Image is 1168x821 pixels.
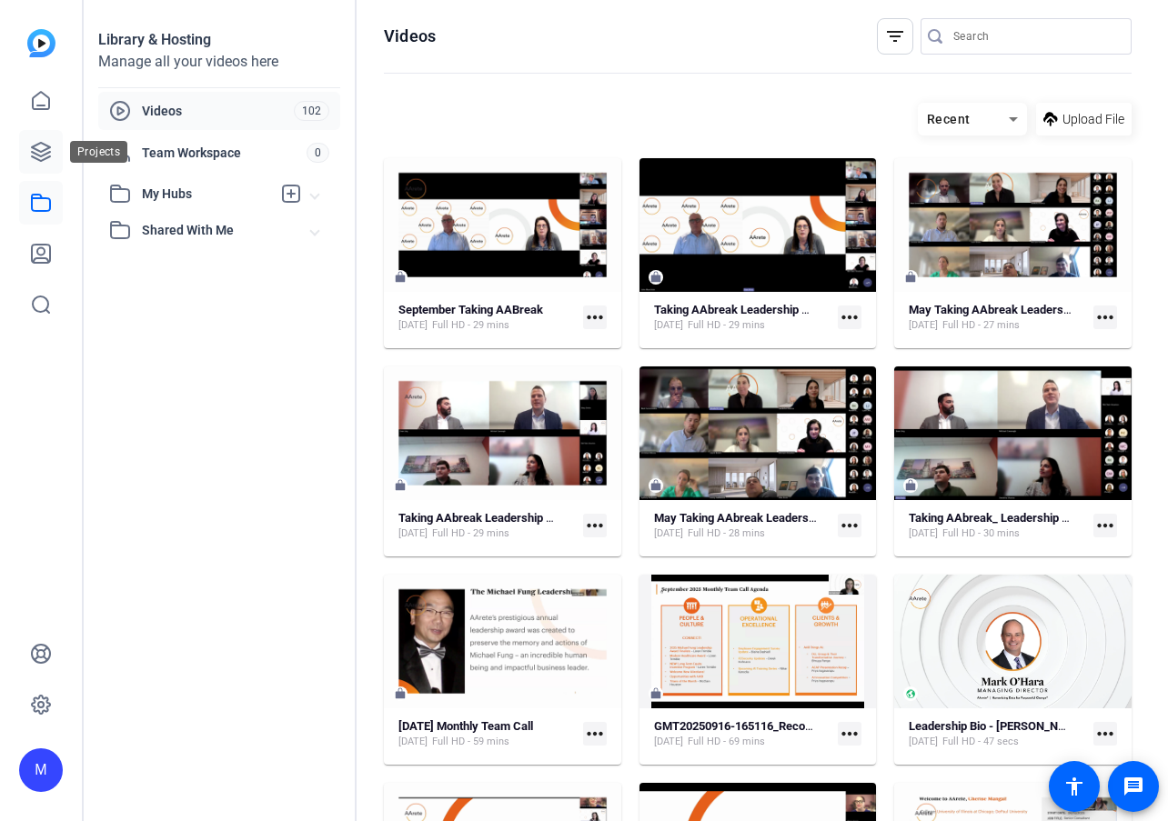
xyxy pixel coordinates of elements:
[654,511,831,541] a: May Taking AAbreak Leadership Unplugged Conversation-20250529_123239-Meeting Recording[DATE]Full ...
[307,143,329,163] span: 0
[142,185,271,204] span: My Hubs
[838,514,861,537] mat-icon: more_horiz
[27,29,55,57] img: blue-gradient.svg
[98,212,340,248] mat-expansion-panel-header: Shared With Me
[1063,776,1085,797] mat-icon: accessibility
[688,735,765,749] span: Full HD - 69 mins
[398,303,576,333] a: September Taking AABreak[DATE]Full HD - 29 mins
[654,511,1156,525] strong: May Taking AAbreak Leadership Unplugged Conversation-20250529_123239-Meeting Recording
[654,735,683,749] span: [DATE]
[909,526,938,541] span: [DATE]
[654,303,831,333] a: Taking AAbreak Leadership Unplugged-20251002_133207-Meeting Recording[DATE]Full HD - 29 mins
[1093,305,1117,329] mat-icon: more_horiz
[98,51,340,73] div: Manage all your videos here
[398,303,543,316] strong: September Taking AABreak
[398,735,428,749] span: [DATE]
[583,722,607,746] mat-icon: more_horiz
[654,526,683,541] span: [DATE]
[909,735,938,749] span: [DATE]
[838,305,861,329] mat-icon: more_horiz
[654,303,1058,316] strong: Taking AAbreak Leadership Unplugged-20251002_133207-Meeting Recording
[909,303,1086,333] a: May Taking AAbreak Leadership Unplugged[DATE]Full HD - 27 mins
[398,318,428,333] span: [DATE]
[142,144,307,162] span: Team Workspace
[98,175,340,212] mat-expansion-panel-header: My Hubs
[838,722,861,746] mat-icon: more_horiz
[70,141,127,163] div: Projects
[909,318,938,333] span: [DATE]
[19,748,63,792] div: M
[688,526,765,541] span: Full HD - 28 mins
[909,303,1137,316] strong: May Taking AAbreak Leadership Unplugged
[942,526,1020,541] span: Full HD - 30 mins
[398,719,576,749] a: [DATE] Monthly Team Call[DATE]Full HD - 59 mins
[927,112,971,126] span: Recent
[953,25,1117,47] input: Search
[884,25,906,47] mat-icon: filter_list
[432,526,509,541] span: Full HD - 29 mins
[398,511,576,541] a: Taking AAbreak Leadership Unplugged[DATE]Full HD - 29 mins
[1036,103,1132,135] button: Upload File
[583,514,607,537] mat-icon: more_horiz
[98,29,340,51] div: Library & Hosting
[688,318,765,333] span: Full HD - 29 mins
[432,735,509,749] span: Full HD - 59 mins
[432,318,509,333] span: Full HD - 29 mins
[909,719,1086,749] a: Leadership Bio - [PERSON_NAME][DATE]Full HD - 47 secs
[909,719,1086,733] strong: Leadership Bio - [PERSON_NAME]
[1093,722,1117,746] mat-icon: more_horiz
[909,511,1086,541] a: Taking AAbreak_ Leadership Unplugged-20250424_153214-Meeting Recording[DATE]Full HD - 30 mins
[294,101,329,121] span: 102
[654,719,894,733] strong: GMT20250916-165116_Recording_1920x1200
[398,511,601,525] strong: Taking AAbreak Leadership Unplugged
[1123,776,1144,797] mat-icon: message
[942,318,1020,333] span: Full HD - 27 mins
[142,102,294,120] span: Videos
[398,719,533,733] strong: [DATE] Monthly Team Call
[384,25,436,47] h1: Videos
[398,526,428,541] span: [DATE]
[583,305,607,329] mat-icon: more_horiz
[1093,514,1117,537] mat-icon: more_horiz
[142,221,311,240] span: Shared With Me
[654,719,831,749] a: GMT20250916-165116_Recording_1920x1200[DATE]Full HD - 69 mins
[1062,110,1124,129] span: Upload File
[942,735,1019,749] span: Full HD - 47 secs
[654,318,683,333] span: [DATE]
